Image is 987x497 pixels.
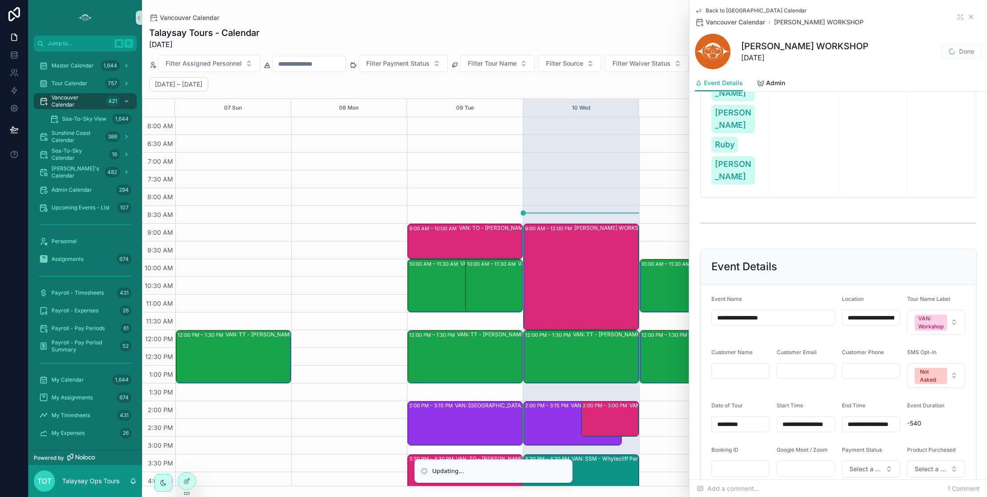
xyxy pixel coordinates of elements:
div: 9:00 AM – 12:00 PM[PERSON_NAME] WORKSHOP [524,224,638,330]
span: 3:00 PM [146,442,175,449]
span: Booking ID [711,446,738,453]
span: Personnel [51,238,77,245]
span: 10:30 AM [142,282,175,289]
a: Powered by [28,450,142,465]
a: Vancouver Calendar [149,13,219,22]
button: 07 Sun [224,99,242,117]
span: [DATE] [741,52,869,63]
div: 10:00 AM – 11:30 AMVAN: TT - [PERSON_NAME] (1) [PERSON_NAME], TW:HTAX-KXBV [408,260,505,312]
button: Select Button [907,461,965,477]
div: VAN: TT - [PERSON_NAME] (6) [PERSON_NAME], TW:IBRT-DWPR [573,331,686,338]
a: Payroll - Timesheets431 [34,285,137,301]
a: Master Calendar1,644 [34,58,137,74]
div: 2:00 PM – 3:15 PMVAN: [GEOGRAPHIC_DATA][PERSON_NAME] (4) [PERSON_NAME], TW:[PERSON_NAME]-UQWE [408,402,522,445]
span: 1 Comment [948,484,980,493]
h2: [DATE] – [DATE] [155,80,202,89]
div: VAN: [GEOGRAPHIC_DATA][PERSON_NAME] (4) [PERSON_NAME], TW:[PERSON_NAME]-UQWE [455,402,568,409]
div: 2:00 PM – 3:15 PM [525,401,571,410]
div: 12:00 PM – 1:30 PMVAN: TT - [PERSON_NAME] (2) MISA TOURS - Booking Number : 1183153 [176,331,291,383]
a: Payroll - Pay Period Summary52 [34,338,137,354]
button: 10 Wed [572,99,590,117]
span: [PERSON_NAME] WORKSHOP [774,18,864,27]
span: Sunshine Coast Calendar [51,130,102,144]
div: 107 [117,202,131,213]
span: 9:30 AM [145,246,175,254]
span: Filter Payment Status [366,59,430,68]
span: End Time [842,402,865,409]
span: [PERSON_NAME] [715,106,751,131]
a: Admin [757,75,785,93]
div: 12:00 PM – 1:30 PMVAN: TT - [PERSON_NAME] (1) [PERSON_NAME], TW:ECGK-RFMW [408,331,522,383]
div: 2:00 PM – 3:15 PMVAN: [GEOGRAPHIC_DATA][PERSON_NAME] (2) [PERSON_NAME], TW:ZHYJ-YDWJ [524,402,621,445]
a: Event Details [695,75,743,92]
div: VAN: TT - [PERSON_NAME] (2) MISA TOURS - Booking Number : 1183153 [225,331,338,338]
span: [PERSON_NAME]'s Calendar [51,165,101,179]
div: 1,644 [112,114,131,124]
div: 674 [117,254,131,264]
a: Assignments674 [34,251,137,267]
span: Sea-To-Sky Calendar [51,147,106,162]
a: Admin Calendar294 [34,182,137,198]
div: 1,644 [101,60,120,71]
button: Select Button [907,310,965,335]
span: [PERSON_NAME] [715,158,751,183]
div: VAN: [GEOGRAPHIC_DATA][PERSON_NAME] (2) [PERSON_NAME], TW:ZHYJ-YDWJ [571,402,666,409]
div: 294 [116,185,131,195]
span: Add a comment... [697,484,759,493]
span: 10:00 AM [142,264,175,272]
a: Ruby [711,137,738,153]
a: Upcoming Events - List107 [34,200,137,216]
span: 6:30 AM [145,140,175,147]
div: 12:00 PM – 1:30 PM [178,331,225,339]
span: Jump to... [47,40,111,47]
a: Sea-To-Sky View1,644 [44,111,137,127]
div: 2:00 PM – 3:15 PM [409,401,455,410]
button: 08 Mon [339,99,359,117]
span: Location [842,296,864,302]
span: 1:30 PM [147,388,175,396]
span: 8:30 AM [145,211,175,218]
span: Start Time [777,402,803,409]
h1: [PERSON_NAME] WORKSHOP [741,40,869,52]
span: Google Meet / Zoom [777,446,828,453]
div: 3:30 PM – 4:30 PMVAN: TO - [PERSON_NAME] (1) [PERSON_NAME], TW:RZQE-YWFH [408,455,522,489]
span: My Timesheets [51,412,90,419]
span: 11:00 AM [144,300,175,307]
button: Select Button [158,55,260,72]
span: Payroll - Expenses [51,307,99,314]
h2: Event Details [711,260,777,274]
button: 09 Tue [456,99,474,117]
span: [DATE] [149,39,260,50]
button: Select Button [842,461,900,477]
span: 2:30 PM [146,424,175,431]
div: VAN: TT - [PERSON_NAME] (1) [PERSON_NAME], TW:ECGK-RFMW [457,331,570,338]
span: Payroll - Pay Periods [51,325,105,332]
span: Filter Tour Name [468,59,517,68]
span: Ruby [715,138,734,151]
span: Upcoming Events - List [51,204,110,211]
span: Tour Name Label [907,296,950,302]
div: 9:00 AM – 12:00 PM [525,224,574,233]
div: 1,644 [112,375,131,385]
div: 388 [105,131,120,142]
span: My Assignments [51,394,93,401]
div: 431 [117,288,131,298]
span: 9:00 AM [145,229,175,236]
span: 8:00 AM [145,193,175,201]
span: Product Purchased [907,446,955,453]
a: My Expenses26 [34,425,137,441]
span: Filter Waiver Status [612,59,671,68]
div: Updating... [432,467,464,476]
div: 12:00 PM – 1:30 PM [409,331,457,339]
div: 757 [105,78,120,89]
button: Select Button [907,363,965,388]
button: Select Button [460,55,535,72]
span: Customer Email [777,349,817,355]
span: Vancouver Calendar [51,94,102,108]
p: Talaysay Ops Tours [62,477,119,485]
span: My Expenses [51,430,85,437]
button: Select Button [605,55,689,72]
div: VAN: TO - [PERSON_NAME] (14) [PERSON_NAME], [GEOGRAPHIC_DATA]:ZIEI-PTQN [459,225,572,232]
